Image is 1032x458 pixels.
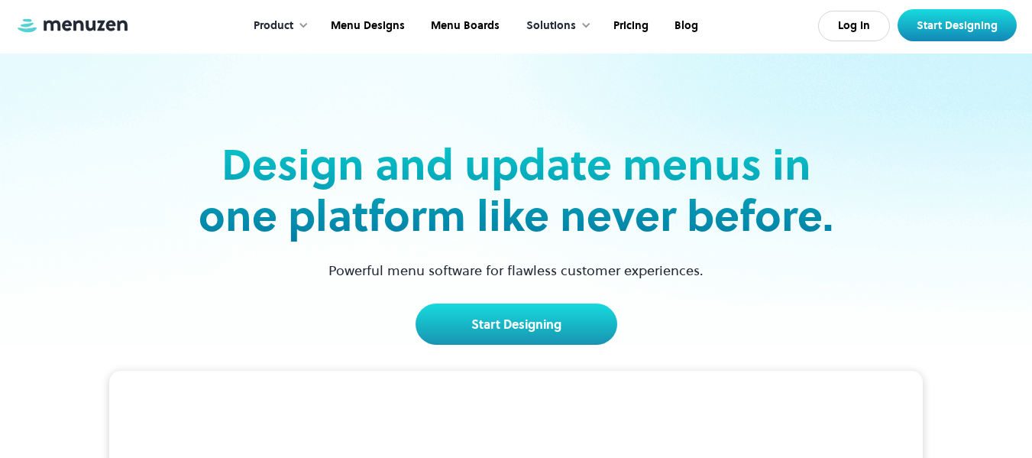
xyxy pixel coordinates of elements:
a: Start Designing [416,304,617,345]
a: Menu Designs [316,2,416,50]
p: Powerful menu software for flawless customer experiences. [309,260,723,281]
h2: Design and update menus in one platform like never before. [194,139,839,242]
a: Menu Boards [416,2,511,50]
div: Product [254,18,293,34]
div: Solutions [526,18,576,34]
a: Pricing [599,2,660,50]
a: Start Designing [898,9,1017,41]
a: Log In [818,11,890,41]
div: Product [238,2,316,50]
div: Solutions [511,2,599,50]
a: Blog [660,2,710,50]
